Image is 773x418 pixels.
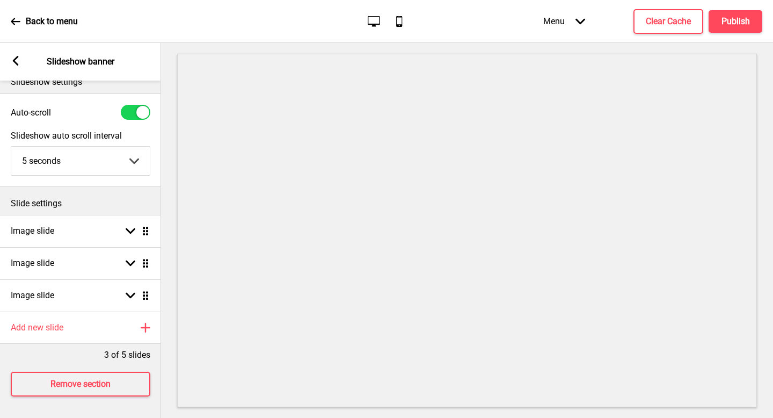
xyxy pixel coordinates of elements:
[104,349,150,361] p: 3 of 5 slides
[47,56,114,68] p: Slideshow banner
[646,16,691,27] h4: Clear Cache
[11,290,54,301] h4: Image slide
[11,372,150,397] button: Remove section
[11,107,51,118] label: Auto-scroll
[11,322,63,334] h4: Add new slide
[26,16,78,27] p: Back to menu
[533,5,596,37] div: Menu
[11,257,54,269] h4: Image slide
[11,7,78,36] a: Back to menu
[11,76,150,88] p: Slideshow settings
[633,9,703,34] button: Clear Cache
[11,198,150,210] p: Slide settings
[11,225,54,237] h4: Image slide
[11,131,150,141] label: Slideshow auto scroll interval
[721,16,750,27] h4: Publish
[709,10,762,33] button: Publish
[50,378,111,390] h4: Remove section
